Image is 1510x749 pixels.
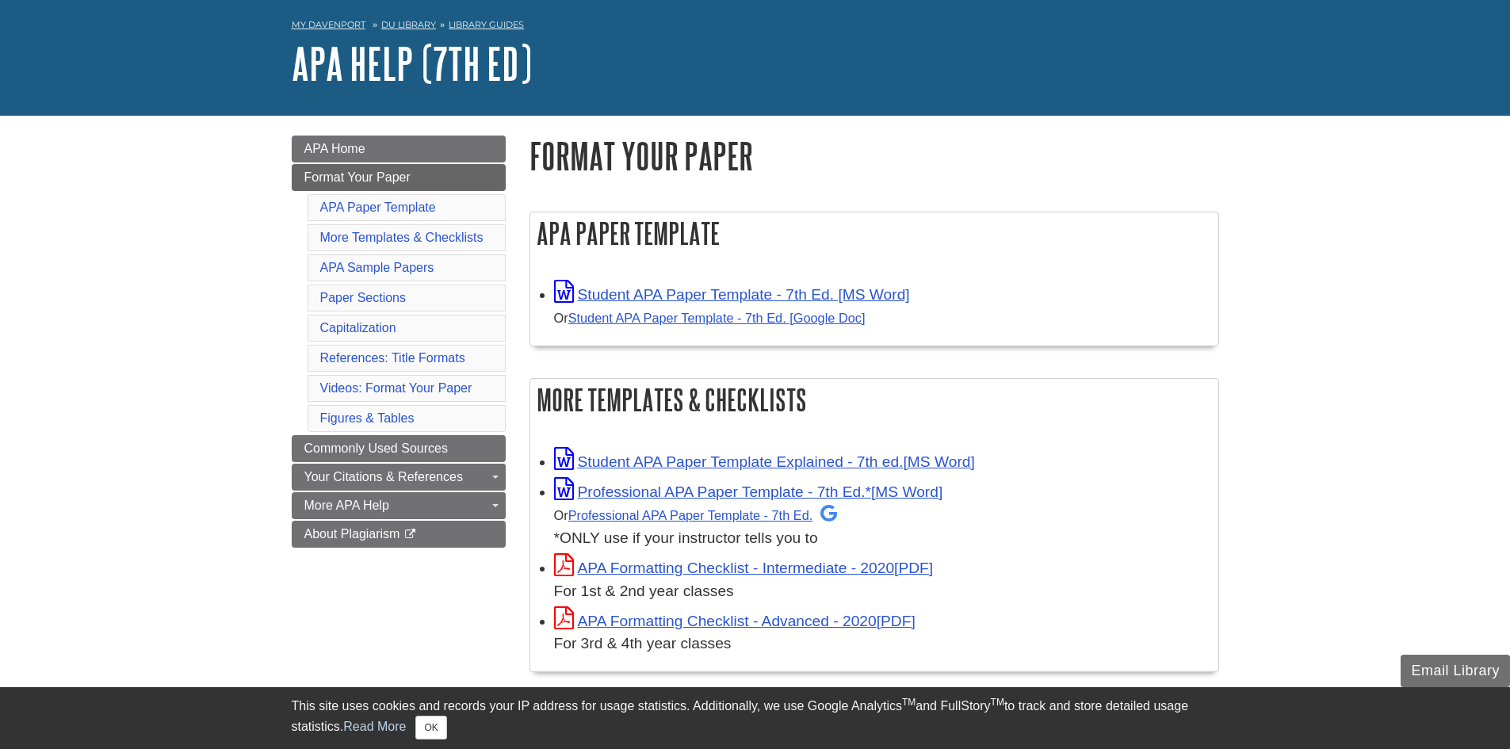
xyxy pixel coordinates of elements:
span: More APA Help [304,499,389,512]
nav: breadcrumb [292,14,1219,40]
a: Read More [343,720,406,733]
span: Commonly Used Sources [304,441,448,455]
a: Link opens in new window [554,286,910,303]
a: Paper Sections [320,291,407,304]
a: Link opens in new window [554,483,943,500]
h2: More Templates & Checklists [530,379,1218,421]
h2: APA Paper Template [530,212,1218,254]
a: Capitalization [320,321,396,334]
a: References: Title Formats [320,351,465,365]
a: APA Home [292,136,506,162]
div: For 1st & 2nd year classes [554,580,1210,603]
a: Commonly Used Sources [292,435,506,462]
small: Or [554,508,838,522]
a: DU Library [381,19,436,30]
span: APA Home [304,142,365,155]
a: Your Citations & References [292,464,506,491]
a: Format Your Paper [292,164,506,191]
button: Email Library [1401,655,1510,687]
a: My Davenport [292,18,365,32]
a: Professional APA Paper Template - 7th Ed. [568,508,838,522]
a: APA Paper Template [320,201,436,214]
a: Student APA Paper Template - 7th Ed. [Google Doc] [568,311,866,325]
a: More APA Help [292,492,506,519]
div: Guide Page Menu [292,136,506,548]
a: About Plagiarism [292,521,506,548]
span: About Plagiarism [304,527,400,541]
a: Link opens in new window [554,453,975,470]
a: APA Help (7th Ed) [292,39,532,88]
sup: TM [991,697,1004,708]
a: Link opens in new window [554,613,916,629]
h1: Format Your Paper [529,136,1219,176]
a: More Templates & Checklists [320,231,484,244]
a: Link opens in new window [554,560,934,576]
div: This site uses cookies and records your IP address for usage statistics. Additionally, we use Goo... [292,697,1219,739]
i: This link opens in a new window [403,529,417,540]
a: Library Guides [449,19,524,30]
div: *ONLY use if your instructor tells you to [554,503,1210,550]
span: Your Citations & References [304,470,463,483]
sup: TM [902,697,916,708]
a: Figures & Tables [320,411,415,425]
div: For 3rd & 4th year classes [554,632,1210,655]
button: Close [415,716,446,739]
a: APA Sample Papers [320,261,434,274]
span: Format Your Paper [304,170,411,184]
small: Or [554,311,866,325]
a: Videos: Format Your Paper [320,381,472,395]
